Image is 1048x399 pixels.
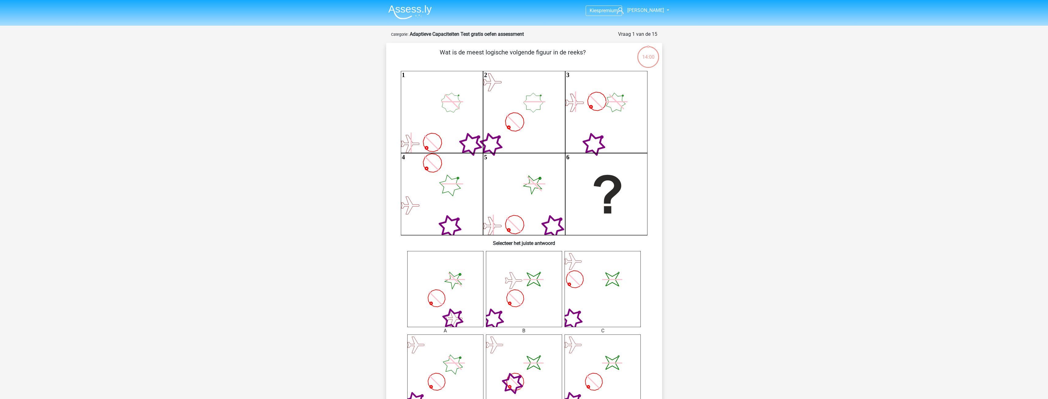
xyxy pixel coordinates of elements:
text: 2 [484,72,487,78]
span: Kies [590,8,599,13]
div: C [560,327,645,334]
text: 3 [566,72,569,78]
img: Assessly [388,5,432,19]
text: 6 [566,154,569,161]
text: 1 [402,72,405,78]
div: B [481,327,567,334]
text: 4 [402,154,405,161]
h6: Selecteer het juiste antwoord [396,235,652,246]
strong: Adaptieve Capaciteiten Test gratis oefen assessment [410,31,524,37]
a: Kiespremium [586,6,622,15]
span: [PERSON_NAME] [627,7,664,13]
a: [PERSON_NAME] [614,7,665,14]
p: Wat is de meest logische volgende figuur in de reeks? [396,48,629,66]
div: 14:00 [637,46,660,61]
small: Categorie: [391,32,408,37]
div: A [403,327,488,334]
div: Vraag 1 van de 15 [618,31,657,38]
span: premium [599,8,618,13]
text: 5 [484,154,487,161]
